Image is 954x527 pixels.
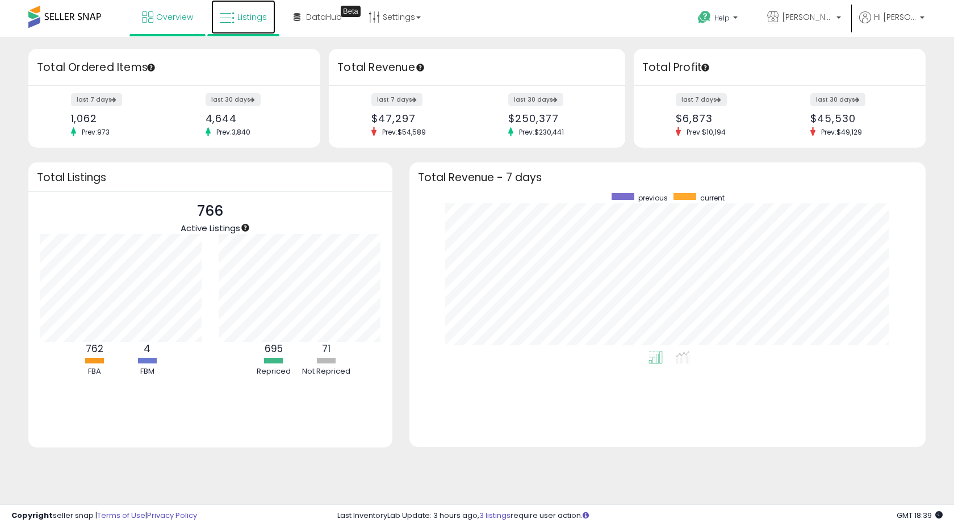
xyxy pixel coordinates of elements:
[71,112,166,124] div: 1,062
[301,366,352,377] div: Not Repriced
[697,10,712,24] i: Get Help
[240,223,250,233] div: Tooltip anchor
[237,11,267,23] span: Listings
[642,60,917,76] h3: Total Profit
[700,193,725,203] span: current
[206,112,301,124] div: 4,644
[211,127,256,137] span: Prev: 3,840
[681,127,731,137] span: Prev: $10,194
[700,62,710,73] div: Tooltip anchor
[322,342,330,355] b: 71
[69,366,120,377] div: FBA
[248,366,299,377] div: Repriced
[676,93,727,106] label: last 7 days
[513,127,570,137] span: Prev: $230,441
[306,11,342,23] span: DataHub
[206,93,261,106] label: last 30 days
[418,173,917,182] h3: Total Revenue - 7 days
[508,112,605,124] div: $250,377
[376,127,432,137] span: Prev: $54,589
[859,11,924,37] a: Hi [PERSON_NAME]
[714,13,730,23] span: Help
[265,342,283,355] b: 695
[676,112,771,124] div: $6,873
[341,6,361,17] div: Tooltip anchor
[810,93,865,106] label: last 30 days
[122,366,173,377] div: FBM
[371,112,468,124] div: $47,297
[181,222,240,234] span: Active Listings
[371,93,422,106] label: last 7 days
[71,93,122,106] label: last 7 days
[337,60,617,76] h3: Total Revenue
[146,62,156,73] div: Tooltip anchor
[86,342,103,355] b: 762
[156,11,193,23] span: Overview
[415,62,425,73] div: Tooltip anchor
[815,127,868,137] span: Prev: $49,129
[810,112,906,124] div: $45,530
[144,342,150,355] b: 4
[37,60,312,76] h3: Total Ordered Items
[76,127,115,137] span: Prev: 973
[638,193,668,203] span: previous
[689,2,749,37] a: Help
[874,11,917,23] span: Hi [PERSON_NAME]
[181,200,240,222] p: 766
[37,173,384,182] h3: Total Listings
[508,93,563,106] label: last 30 days
[782,11,833,23] span: [PERSON_NAME] STORE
